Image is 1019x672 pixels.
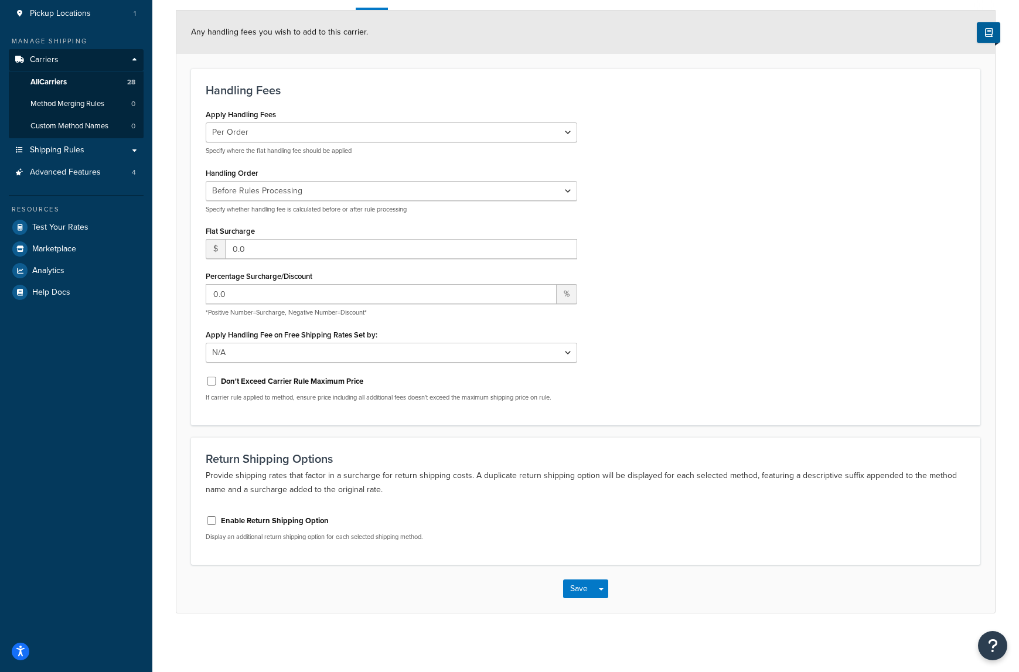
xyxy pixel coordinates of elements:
a: Test Your Rates [9,217,144,238]
li: Method Merging Rules [9,93,144,115]
li: Custom Method Names [9,115,144,137]
span: % [557,284,577,304]
li: Advanced Features [9,162,144,183]
li: Pickup Locations [9,3,144,25]
span: Analytics [32,266,64,276]
span: Custom Method Names [30,121,108,131]
span: Any handling fees you wish to add to this carrier. [191,26,368,38]
span: Method Merging Rules [30,99,104,109]
p: Provide shipping rates that factor in a surcharge for return shipping costs. A duplicate return s... [206,469,966,497]
span: 1 [134,9,136,19]
li: Carriers [9,49,144,138]
span: $ [206,239,225,259]
p: *Positive Number=Surcharge, Negative Number=Discount* [206,308,577,317]
p: Display an additional return shipping option for each selected shipping method. [206,533,577,541]
span: Carriers [30,55,59,65]
a: Carriers [9,49,144,71]
a: Help Docs [9,282,144,303]
a: Analytics [9,260,144,281]
a: Custom Method Names0 [9,115,144,137]
div: Manage Shipping [9,36,144,46]
span: 0 [131,121,135,131]
label: Don't Exceed Carrier Rule Maximum Price [221,376,363,387]
label: Handling Order [206,169,258,178]
span: 28 [127,77,135,87]
p: Specify whether handling fee is calculated before or after rule processing [206,205,577,214]
div: Resources [9,204,144,214]
p: Specify where the flat handling fee should be applied [206,146,577,155]
a: Marketplace [9,238,144,260]
button: Open Resource Center [978,631,1007,660]
span: All Carriers [30,77,67,87]
label: Flat Surcharge [206,227,255,236]
a: Advanced Features4 [9,162,144,183]
h3: Handling Fees [206,84,966,97]
span: Help Docs [32,288,70,298]
a: Shipping Rules [9,139,144,161]
button: Show Help Docs [977,22,1000,43]
p: If carrier rule applied to method, ensure price including all additional fees doesn't exceed the ... [206,393,577,402]
span: Pickup Locations [30,9,91,19]
a: AllCarriers28 [9,71,144,93]
label: Apply Handling Fee on Free Shipping Rates Set by: [206,330,377,339]
a: Method Merging Rules0 [9,93,144,115]
span: 0 [131,99,135,109]
a: Pickup Locations1 [9,3,144,25]
span: 4 [132,168,136,178]
label: Apply Handling Fees [206,110,276,119]
span: Advanced Features [30,168,101,178]
label: Percentage Surcharge/Discount [206,272,312,281]
label: Enable Return Shipping Option [221,516,329,526]
span: Marketplace [32,244,76,254]
h3: Return Shipping Options [206,452,966,465]
span: Shipping Rules [30,145,84,155]
span: Test Your Rates [32,223,88,233]
button: Save [563,579,595,598]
